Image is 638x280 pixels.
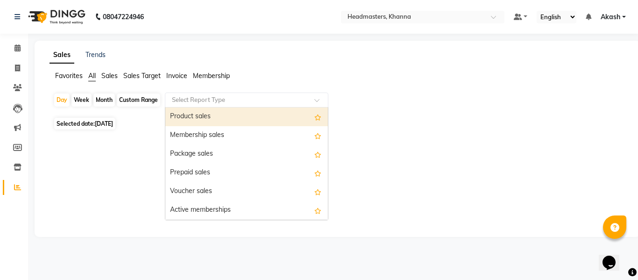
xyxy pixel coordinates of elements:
span: Sales Target [123,72,161,80]
span: Membership [193,72,230,80]
a: Sales [50,47,74,64]
div: Day [54,93,70,107]
span: Add this report to Favorites List [314,167,321,179]
span: Add this report to Favorites List [314,130,321,141]
b: 08047224946 [103,4,144,30]
div: Package sales [165,145,328,164]
iframe: chat widget [599,243,629,271]
div: Active memberships [165,201,328,220]
div: Custom Range [117,93,160,107]
div: Membership sales [165,126,328,145]
span: Akash [601,12,620,22]
div: Month [93,93,115,107]
span: Sales [101,72,118,80]
img: logo [24,4,88,30]
span: [DATE] [95,120,113,127]
span: Favorites [55,72,83,80]
ng-dropdown-panel: Options list [165,107,328,220]
div: Prepaid sales [165,164,328,182]
span: All [88,72,96,80]
div: Week [71,93,92,107]
span: Add this report to Favorites List [314,186,321,197]
span: Invoice [166,72,187,80]
span: Add this report to Favorites List [314,149,321,160]
a: Trends [85,50,106,59]
div: Product sales [165,108,328,126]
span: Add this report to Favorites List [314,205,321,216]
span: Add this report to Favorites List [314,111,321,122]
span: Selected date: [54,118,115,129]
div: Voucher sales [165,182,328,201]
